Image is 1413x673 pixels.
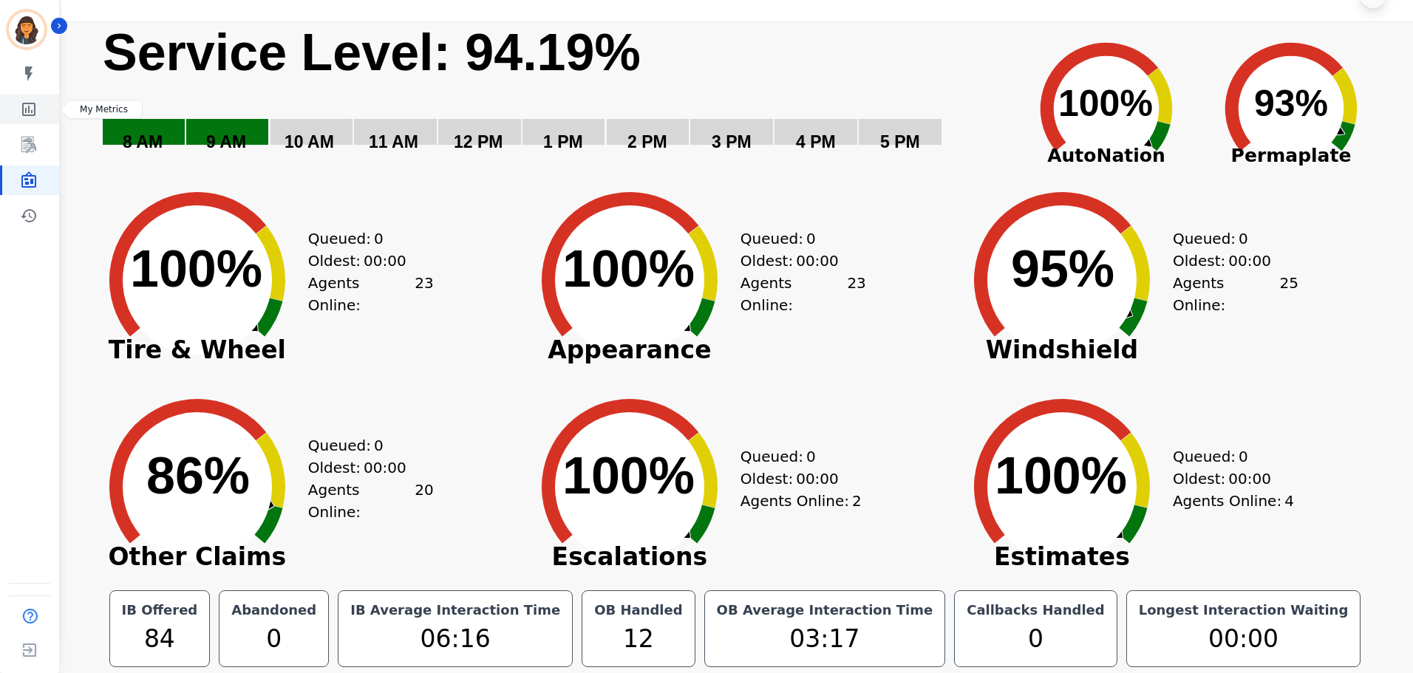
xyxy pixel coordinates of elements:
div: IB Average Interaction Time [347,600,563,621]
span: Windshield [951,343,1173,358]
span: 00:00 [1228,250,1271,272]
span: Escalations [519,550,740,564]
svg: Service Level: 0% [101,21,1011,173]
span: Estimates [951,550,1173,564]
text: 100% [995,447,1127,505]
text: 9 AM [206,132,246,151]
div: Agents Online: [1173,272,1298,316]
span: AutoNation [1014,142,1199,170]
span: 20 [415,479,433,523]
span: 0 [806,228,816,250]
div: Longest Interaction Waiting [1136,600,1352,621]
text: 100% [1058,83,1153,124]
span: 0 [1239,228,1248,250]
span: 00:00 [364,457,406,479]
span: Permaplate [1199,142,1383,170]
span: Tire & Wheel [86,343,308,358]
span: 0 [1239,445,1248,468]
div: Queued: [308,434,419,457]
text: 10 AM [285,132,334,151]
div: 03:17 [714,621,936,657]
div: Agents Online: [308,479,434,523]
div: Queued: [740,445,851,468]
div: Agents Online: [740,272,866,316]
div: Oldest: [308,457,419,479]
span: 00:00 [364,250,406,272]
div: Oldest: [740,468,851,490]
text: 100% [562,447,695,505]
text: 93% [1254,83,1328,124]
text: Service Level: 94.19% [103,24,641,81]
div: 12 [591,621,685,657]
span: 0 [374,434,384,457]
div: Queued: [1173,445,1284,468]
span: 25 [1279,272,1298,316]
div: Queued: [740,228,851,250]
span: 2 [852,490,862,512]
span: 23 [847,272,865,316]
div: Agents Online: [308,272,434,316]
span: 00:00 [1228,468,1271,490]
text: 12 PM [454,132,503,151]
div: Oldest: [1173,468,1284,490]
div: Queued: [308,228,419,250]
text: 3 PM [712,132,752,151]
text: 86% [146,447,250,505]
span: 0 [374,228,384,250]
div: Callbacks Handled [964,600,1108,621]
div: Agents Online: [1173,490,1298,512]
div: 00:00 [1136,621,1352,657]
div: Agents Online: [740,490,866,512]
text: 95% [1011,240,1114,298]
img: Bordered avatar [9,12,44,47]
text: 8 AM [123,132,163,151]
div: IB Offered [119,600,201,621]
div: OB Average Interaction Time [714,600,936,621]
div: 06:16 [347,621,563,657]
div: Oldest: [740,250,851,272]
div: OB Handled [591,600,685,621]
text: 100% [130,240,262,298]
div: Oldest: [308,250,419,272]
div: Abandoned [228,600,319,621]
span: 00:00 [796,250,839,272]
text: 2 PM [627,132,667,151]
div: 0 [228,621,319,657]
text: 4 PM [796,132,836,151]
text: 100% [562,240,695,298]
span: Appearance [519,343,740,358]
span: 4 [1284,490,1294,512]
span: Other Claims [86,550,308,564]
text: 1 PM [543,132,583,151]
div: 0 [964,621,1108,657]
span: 23 [415,272,433,316]
div: Queued: [1173,228,1284,250]
div: 84 [119,621,201,657]
text: 11 AM [369,132,418,151]
div: Oldest: [1173,250,1284,272]
text: 5 PM [880,132,920,151]
span: 0 [806,445,816,468]
span: 00:00 [796,468,839,490]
